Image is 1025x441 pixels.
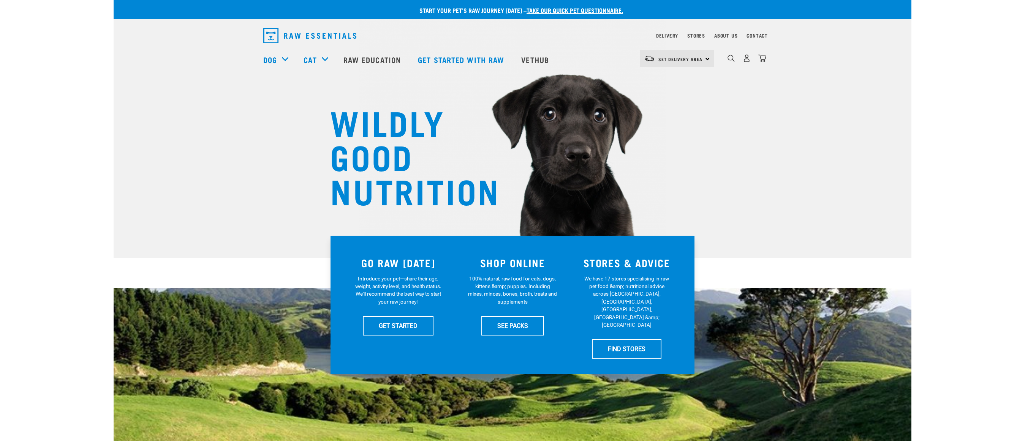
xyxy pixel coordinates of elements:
[658,58,702,60] span: Set Delivery Area
[743,54,751,62] img: user.png
[336,44,410,75] a: Raw Education
[330,104,482,207] h1: WILDLY GOOD NUTRITION
[114,44,911,75] nav: dropdown navigation
[410,44,514,75] a: Get started with Raw
[363,316,433,335] a: GET STARTED
[481,316,544,335] a: SEE PACKS
[687,34,705,37] a: Stores
[758,54,766,62] img: home-icon@2x.png
[592,339,661,358] a: FIND STORES
[527,8,623,12] a: take our quick pet questionnaire.
[263,28,356,43] img: Raw Essentials Logo
[656,34,678,37] a: Delivery
[714,34,737,37] a: About Us
[346,257,451,269] h3: GO RAW [DATE]
[304,54,316,65] a: Cat
[514,44,558,75] a: Vethub
[460,257,565,269] h3: SHOP ONLINE
[468,275,557,306] p: 100% natural, raw food for cats, dogs, kittens &amp; puppies. Including mixes, minces, bones, bro...
[728,55,735,62] img: home-icon-1@2x.png
[747,34,768,37] a: Contact
[644,55,655,62] img: van-moving.png
[354,275,443,306] p: Introduce your pet—share their age, weight, activity level, and health status. We'll recommend th...
[582,275,671,329] p: We have 17 stores specialising in raw pet food &amp; nutritional advice across [GEOGRAPHIC_DATA],...
[119,6,917,15] p: Start your pet’s raw journey [DATE] –
[257,25,768,46] nav: dropdown navigation
[574,257,679,269] h3: STORES & ADVICE
[263,54,277,65] a: Dog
